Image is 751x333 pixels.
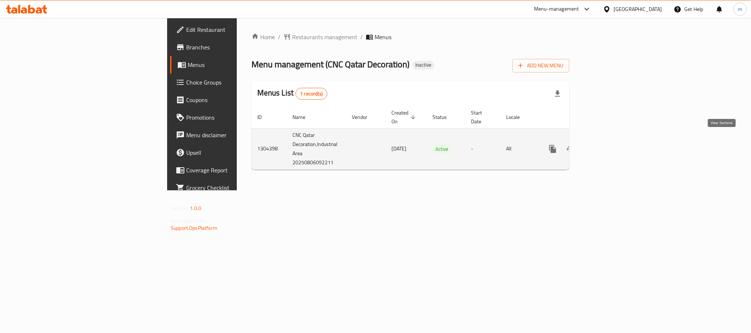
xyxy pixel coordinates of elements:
span: Edit Restaurant [186,25,287,34]
table: enhanced table [251,106,620,170]
li: / [360,33,363,41]
span: 1.0.0 [190,203,201,213]
span: Restaurants management [292,33,357,41]
span: Created On [391,108,418,126]
th: Actions [538,106,620,128]
a: Menus [170,56,292,74]
a: Restaurants management [283,33,357,41]
a: Support.OpsPlatform [171,223,217,233]
span: Add New Menu [518,61,563,70]
a: Upsell [170,144,292,161]
span: Menu management ( CNC Qatar Decoration ) [251,56,409,72]
span: Version: [171,203,189,213]
div: Menu-management [534,5,579,14]
div: Export file [549,85,566,102]
a: Promotions [170,109,292,126]
span: Get support on: [171,216,205,225]
span: Active [432,145,451,153]
span: Name [292,113,315,121]
h2: Menus List [257,87,327,100]
a: Edit Restaurant [170,21,292,38]
span: Upsell [186,148,287,157]
button: Add New Menu [512,59,569,72]
span: Menu disclaimer [186,131,287,139]
a: Branches [170,38,292,56]
span: Inactive [412,62,434,68]
span: m [738,5,742,13]
span: Status [432,113,456,121]
td: All [500,128,538,169]
span: 1 record(s) [296,90,327,97]
span: Start Date [471,108,492,126]
div: Total records count [295,88,327,100]
span: [DATE] [391,144,406,153]
td: CNC Qatar Decoration,Industrial Area 20250806092211 [287,128,346,169]
nav: breadcrumb [251,33,569,41]
span: Coverage Report [186,166,287,175]
span: Choice Groups [186,78,287,87]
span: ID [257,113,271,121]
a: Choice Groups [170,74,292,91]
button: Change Status [562,140,579,158]
span: Grocery Checklist [186,183,287,192]
button: more [544,140,562,158]
span: Menus [188,60,287,69]
td: - [465,128,500,169]
a: Menu disclaimer [170,126,292,144]
span: Menus [375,33,391,41]
a: Coupons [170,91,292,109]
div: Inactive [412,61,434,70]
a: Grocery Checklist [170,179,292,197]
span: Promotions [186,113,287,122]
span: Locale [506,113,529,121]
div: [GEOGRAPHIC_DATA] [614,5,662,13]
span: Vendor [352,113,377,121]
span: Coupons [186,96,287,104]
span: Branches [186,43,287,52]
a: Coverage Report [170,161,292,179]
